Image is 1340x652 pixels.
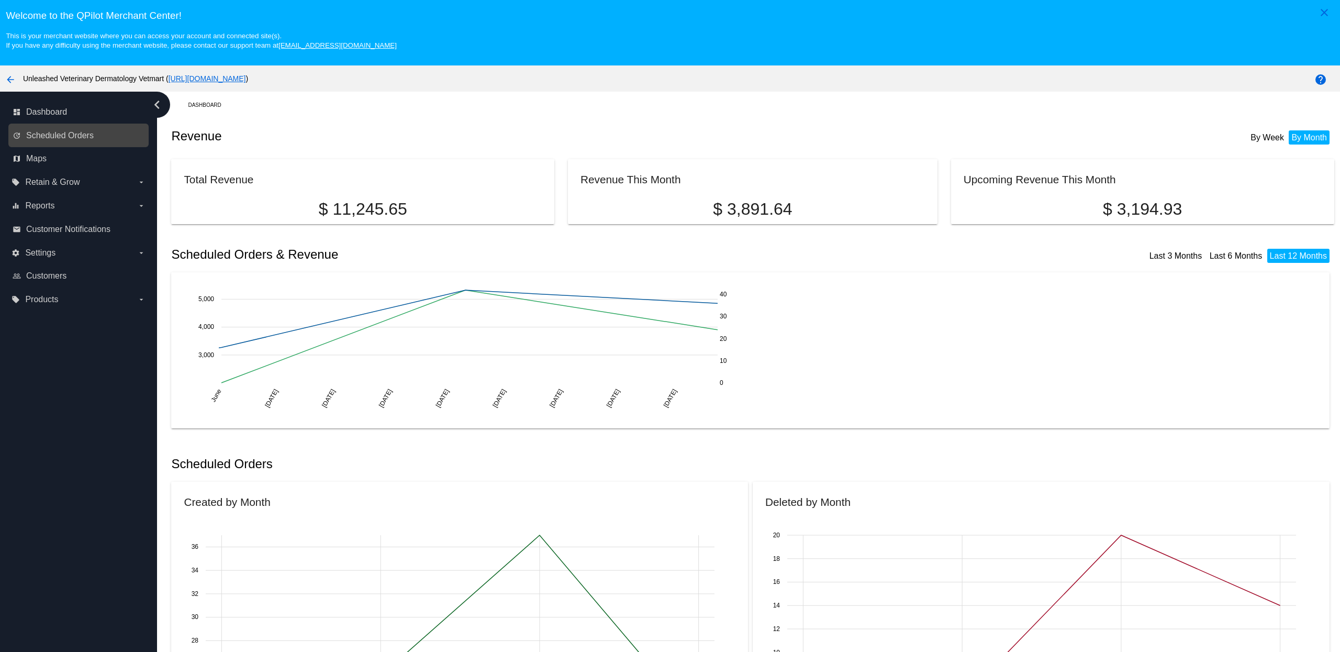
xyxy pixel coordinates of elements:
text: [DATE] [321,388,337,409]
text: 10 [720,357,727,364]
h2: Scheduled Orders & Revenue [171,247,753,262]
p: $ 3,194.93 [964,200,1322,219]
span: Customers [26,271,66,281]
i: dashboard [13,108,21,116]
text: 20 [773,532,780,539]
text: 30 [720,313,727,320]
text: [DATE] [492,388,508,409]
text: [DATE] [662,388,678,409]
li: By Week [1248,130,1287,145]
text: [DATE] [434,388,451,409]
a: map Maps [13,150,146,167]
a: dashboard Dashboard [13,104,146,120]
h2: Created by Month [184,496,270,508]
text: 30 [192,613,199,621]
h3: Welcome to the QPilot Merchant Center! [6,10,1334,21]
span: Scheduled Orders [26,131,94,140]
a: Last 6 Months [1210,251,1263,260]
text: 34 [192,567,199,574]
li: By Month [1289,130,1330,145]
a: email Customer Notifications [13,221,146,238]
text: 36 [192,543,199,550]
text: [DATE] [549,388,565,409]
a: [URL][DOMAIN_NAME] [169,74,246,83]
i: map [13,154,21,163]
text: 18 [773,555,780,562]
text: 12 [773,625,780,633]
p: $ 3,891.64 [580,200,925,219]
a: Last 3 Months [1149,251,1202,260]
text: 0 [720,379,723,386]
i: arrow_drop_down [137,295,146,304]
text: 16 [773,578,780,585]
span: Products [25,295,58,304]
i: people_outline [13,272,21,280]
text: 28 [192,637,199,644]
a: Dashboard [188,97,230,113]
i: local_offer [12,295,20,304]
span: Customer Notifications [26,225,110,234]
text: 20 [720,335,727,342]
span: Retain & Grow [25,178,80,187]
span: Reports [25,201,54,211]
small: This is your merchant website where you can access your account and connected site(s). If you hav... [6,32,396,49]
i: equalizer [12,202,20,210]
i: chevron_left [149,96,165,113]
h2: Upcoming Revenue This Month [964,173,1116,185]
h2: Revenue This Month [580,173,681,185]
h2: Deleted by Month [765,496,851,508]
span: Dashboard [26,107,67,117]
text: [DATE] [377,388,394,409]
i: update [13,131,21,140]
text: 32 [192,590,199,598]
i: arrow_drop_down [137,249,146,257]
text: [DATE] [264,388,280,409]
mat-icon: help [1314,73,1327,86]
span: Settings [25,248,55,258]
i: settings [12,249,20,257]
h2: Revenue [171,129,753,143]
text: 3,000 [198,351,214,359]
span: Maps [26,154,47,163]
a: [EMAIL_ADDRESS][DOMAIN_NAME] [278,41,397,49]
i: arrow_drop_down [137,178,146,186]
span: Unleashed Veterinary Dermatology Vetmart ( ) [23,74,248,83]
i: email [13,225,21,234]
mat-icon: close [1318,6,1331,19]
i: arrow_drop_down [137,202,146,210]
a: people_outline Customers [13,268,146,284]
mat-icon: arrow_back [4,73,17,86]
a: update Scheduled Orders [13,127,146,144]
p: $ 11,245.65 [184,200,542,219]
h2: Total Revenue [184,173,253,185]
a: Last 12 Months [1270,251,1327,260]
i: local_offer [12,178,20,186]
text: June [210,388,223,403]
text: 14 [773,602,780,609]
text: [DATE] [606,388,622,409]
h2: Scheduled Orders [171,457,753,471]
text: 40 [720,291,727,298]
text: 5,000 [198,295,214,303]
text: 4,000 [198,324,214,331]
